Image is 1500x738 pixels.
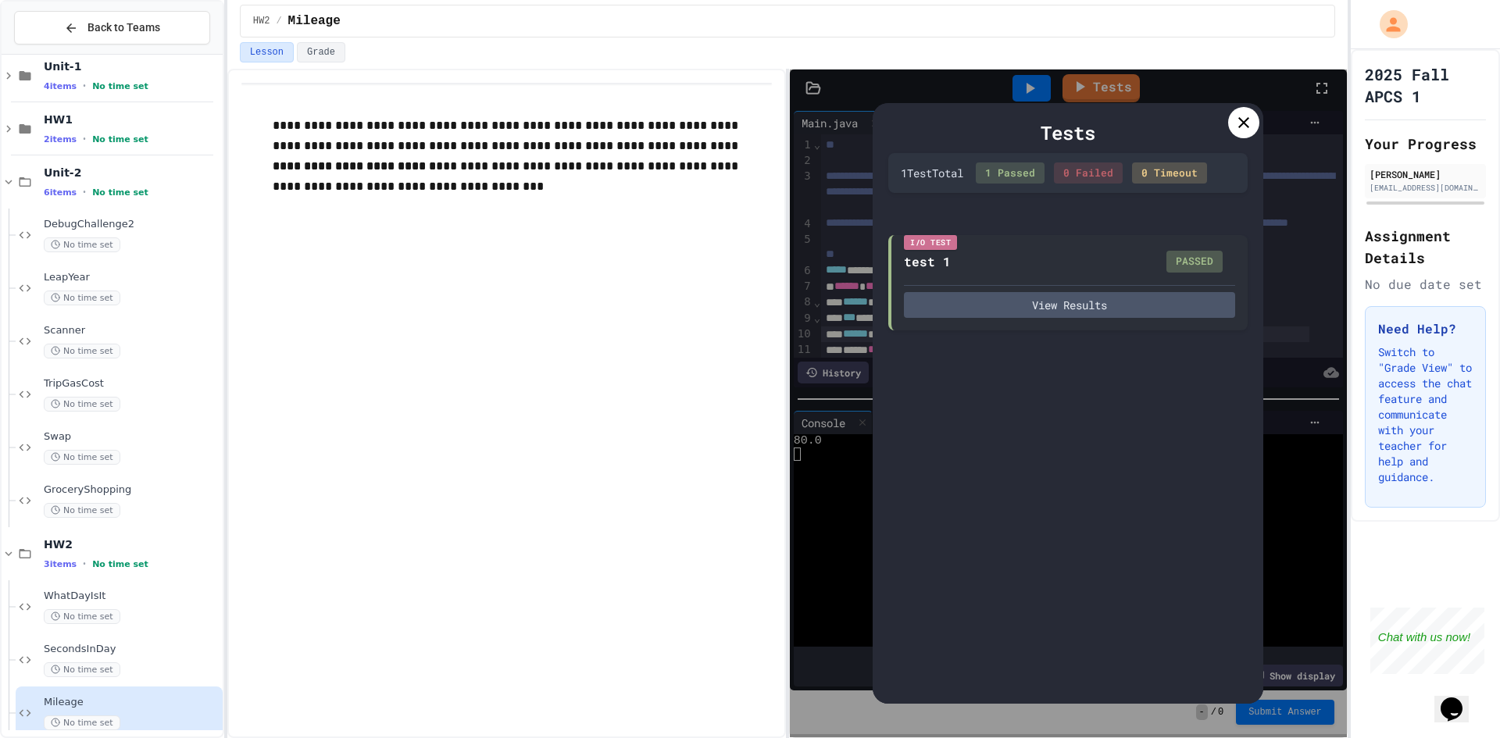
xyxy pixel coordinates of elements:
span: No time set [92,134,148,144]
button: Grade [297,42,345,62]
span: Scanner [44,324,220,337]
span: TripGasCost [44,377,220,390]
h2: Your Progress [1365,133,1486,155]
div: 1 Test Total [901,165,963,181]
span: • [83,80,86,92]
h3: Need Help? [1378,319,1473,338]
span: • [83,558,86,570]
span: Mileage [288,12,341,30]
span: No time set [44,503,120,518]
span: No time set [44,662,120,677]
span: HW2 [253,15,270,27]
p: Switch to "Grade View" to access the chat feature and communicate with your teacher for help and ... [1378,344,1473,485]
span: Mileage [44,696,220,709]
span: / [276,15,281,27]
h1: 2025 Fall APCS 1 [1365,63,1486,107]
div: No due date set [1365,275,1486,294]
span: No time set [92,559,148,569]
span: GroceryShopping [44,483,220,497]
span: HW2 [44,537,220,551]
h2: Assignment Details [1365,225,1486,269]
span: 2 items [44,134,77,144]
span: No time set [92,187,148,198]
div: [EMAIL_ADDRESS][DOMAIN_NAME] [1370,182,1481,194]
span: DebugChallenge2 [44,218,220,231]
span: No time set [44,397,120,412]
div: 0 Failed [1054,162,1123,184]
iframe: chat widget [1370,608,1484,674]
span: WhatDayIsIt [44,590,220,603]
span: Swap [44,430,220,444]
span: LeapYear [44,271,220,284]
div: 1 Passed [976,162,1045,184]
button: View Results [904,292,1235,318]
div: test 1 [904,252,951,271]
span: No time set [92,81,148,91]
span: No time set [44,291,120,305]
button: Back to Teams [14,11,210,45]
span: HW1 [44,112,220,127]
span: 4 items [44,81,77,91]
iframe: chat widget [1434,676,1484,722]
span: No time set [44,344,120,358]
span: No time set [44,715,120,730]
span: • [83,186,86,198]
span: 3 items [44,559,77,569]
div: My Account [1363,6,1412,42]
span: Unit-1 [44,59,220,73]
button: Lesson [240,42,294,62]
span: • [83,133,86,145]
span: Back to Teams [87,20,160,36]
div: I/O Test [904,235,957,250]
div: [PERSON_NAME] [1370,167,1481,181]
span: No time set [44,609,120,624]
div: PASSED [1166,251,1223,273]
span: No time set [44,237,120,252]
span: Unit-2 [44,166,220,180]
div: 0 Timeout [1132,162,1207,184]
span: No time set [44,450,120,465]
span: SecondsInDay [44,643,220,656]
span: 6 items [44,187,77,198]
div: Tests [888,119,1248,147]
